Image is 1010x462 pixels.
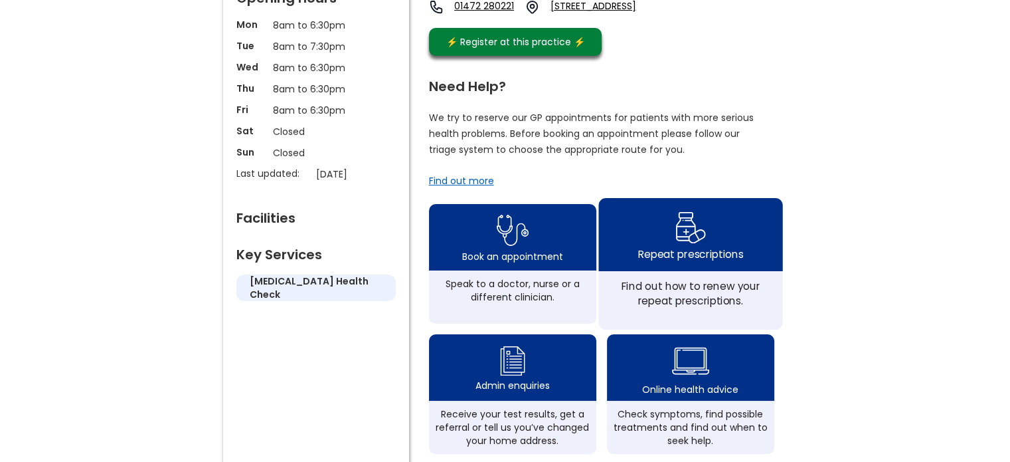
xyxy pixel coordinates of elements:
[236,146,266,159] p: Sun
[429,28,602,56] a: ⚡️ Register at this practice ⚡️
[236,103,266,116] p: Fri
[475,379,550,392] div: Admin enquiries
[429,204,596,324] a: book appointment icon Book an appointmentSpeak to a doctor, nurse or a different clinician.
[236,39,266,53] p: Tue
[236,60,266,74] p: Wed
[236,205,396,225] div: Facilities
[436,407,590,447] div: Receive your test results, get a referral or tell us you’ve changed your home address.
[637,247,742,261] div: Repeat prescriptions
[273,39,359,54] p: 8am to 7:30pm
[614,407,768,447] div: Check symptoms, find possible treatments and find out when to seek help.
[497,211,529,250] img: book appointment icon
[250,275,382,301] h5: [MEDICAL_DATA] health check
[273,146,359,160] p: Closed
[607,334,774,454] a: health advice iconOnline health adviceCheck symptoms, find possible treatments and find out when ...
[606,279,775,308] div: Find out how to renew your repeat prescriptions.
[672,339,709,383] img: health advice icon
[236,18,266,31] p: Mon
[436,277,590,304] div: Speak to a doctor, nurse or a different clinician.
[236,241,396,261] div: Key Services
[429,73,774,93] div: Need Help?
[273,124,359,139] p: Closed
[236,82,266,95] p: Thu
[273,103,359,118] p: 8am to 6:30pm
[273,60,359,75] p: 8am to 6:30pm
[273,82,359,96] p: 8am to 6:30pm
[236,167,309,180] p: Last updated:
[440,35,592,49] div: ⚡️ Register at this practice ⚡️
[236,124,266,138] p: Sat
[462,250,563,263] div: Book an appointment
[316,167,402,181] p: [DATE]
[498,343,527,379] img: admin enquiry icon
[429,110,754,158] p: We try to reserve our GP appointments for patients with more serious health problems. Before book...
[273,18,359,33] p: 8am to 6:30pm
[675,207,706,246] img: repeat prescription icon
[642,383,738,396] div: Online health advice
[598,198,782,330] a: repeat prescription iconRepeat prescriptionsFind out how to renew your repeat prescriptions.
[429,174,494,187] a: Find out more
[429,334,596,454] a: admin enquiry iconAdmin enquiriesReceive your test results, get a referral or tell us you’ve chan...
